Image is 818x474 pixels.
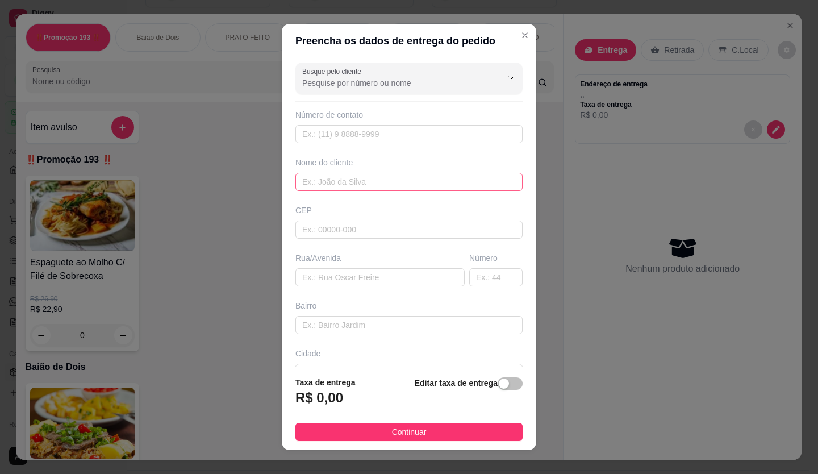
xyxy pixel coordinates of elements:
h3: R$ 0,00 [295,389,343,407]
input: Ex.: Santo André [295,364,523,382]
input: Ex.: 00000-000 [295,221,523,239]
button: Continuar [295,423,523,441]
header: Preencha os dados de entrega do pedido [282,24,536,58]
div: CEP [295,205,523,216]
label: Busque pelo cliente [302,66,365,76]
div: Rua/Avenida [295,252,465,264]
input: Ex.: João da Silva [295,173,523,191]
input: Ex.: 44 [469,268,523,286]
div: Bairro [295,300,523,311]
input: Ex.: Bairro Jardim [295,316,523,334]
button: Show suggestions [502,69,520,87]
input: Ex.: Rua Oscar Freire [295,268,465,286]
div: Número [469,252,523,264]
strong: Taxa de entrega [295,378,356,387]
button: Close [516,26,534,44]
span: Continuar [392,426,427,438]
input: Ex.: (11) 9 8888-9999 [295,125,523,143]
div: Nome do cliente [295,157,523,168]
input: Busque pelo cliente [302,77,484,89]
div: Número de contato [295,109,523,120]
div: Cidade [295,348,523,359]
strong: Editar taxa de entrega [415,379,498,388]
